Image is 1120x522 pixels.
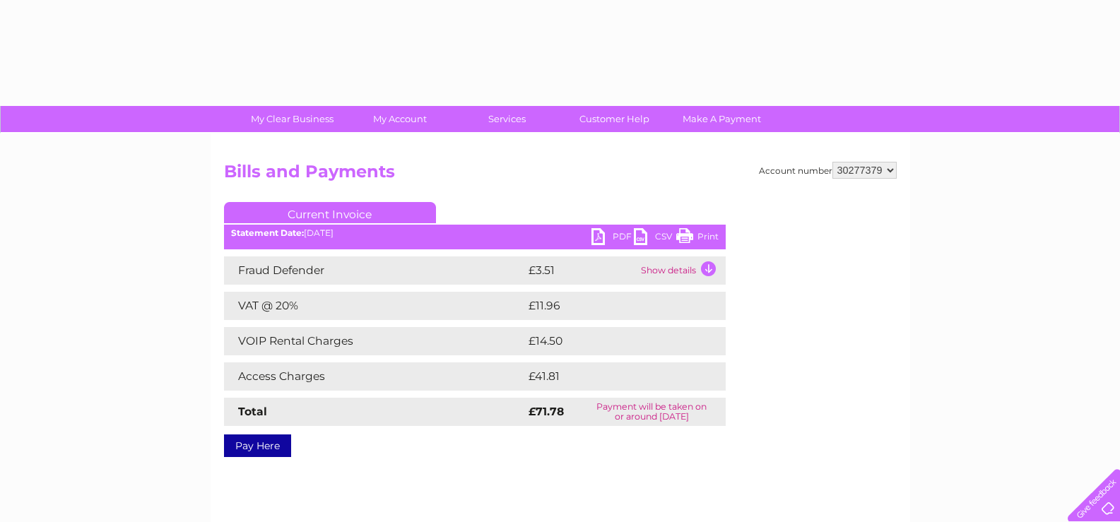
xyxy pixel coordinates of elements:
[224,162,897,189] h2: Bills and Payments
[525,362,695,391] td: £41.81
[556,106,673,132] a: Customer Help
[224,362,525,391] td: Access Charges
[341,106,458,132] a: My Account
[578,398,726,426] td: Payment will be taken on or around [DATE]
[634,228,676,249] a: CSV
[224,228,726,238] div: [DATE]
[224,292,525,320] td: VAT @ 20%
[224,434,291,457] a: Pay Here
[238,405,267,418] strong: Total
[224,256,525,285] td: Fraud Defender
[637,256,726,285] td: Show details
[591,228,634,249] a: PDF
[224,202,436,223] a: Current Invoice
[525,256,637,285] td: £3.51
[231,227,304,238] b: Statement Date:
[525,292,695,320] td: £11.96
[664,106,780,132] a: Make A Payment
[759,162,897,179] div: Account number
[449,106,565,132] a: Services
[529,405,564,418] strong: £71.78
[525,327,696,355] td: £14.50
[234,106,350,132] a: My Clear Business
[224,327,525,355] td: VOIP Rental Charges
[676,228,719,249] a: Print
